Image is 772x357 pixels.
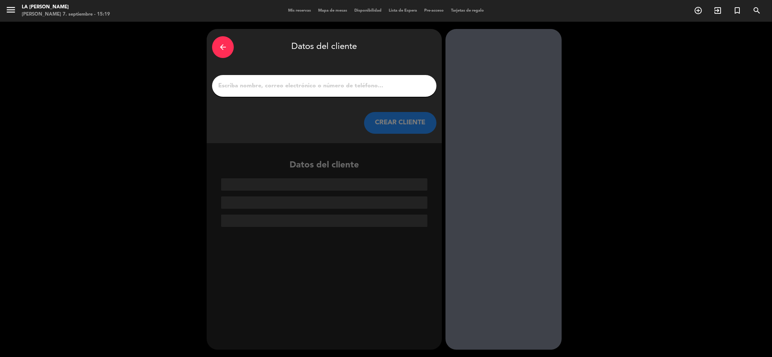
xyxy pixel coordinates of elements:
[315,9,351,13] span: Mapa de mesas
[22,4,110,11] div: LA [PERSON_NAME]
[447,9,488,13] span: Tarjetas de regalo
[694,6,703,15] i: add_circle_outline
[284,9,315,13] span: Mis reservas
[212,34,436,60] div: Datos del cliente
[218,81,431,91] input: Escriba nombre, correo electrónico o número de teléfono...
[752,6,761,15] i: search
[5,4,16,18] button: menu
[364,112,436,134] button: CREAR CLIENTE
[207,158,442,227] div: Datos del cliente
[385,9,421,13] span: Lista de Espera
[219,43,227,51] i: arrow_back
[22,11,110,18] div: [PERSON_NAME] 7. septiembre - 15:19
[713,6,722,15] i: exit_to_app
[733,6,742,15] i: turned_in_not
[421,9,447,13] span: Pre-acceso
[5,4,16,15] i: menu
[351,9,385,13] span: Disponibilidad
